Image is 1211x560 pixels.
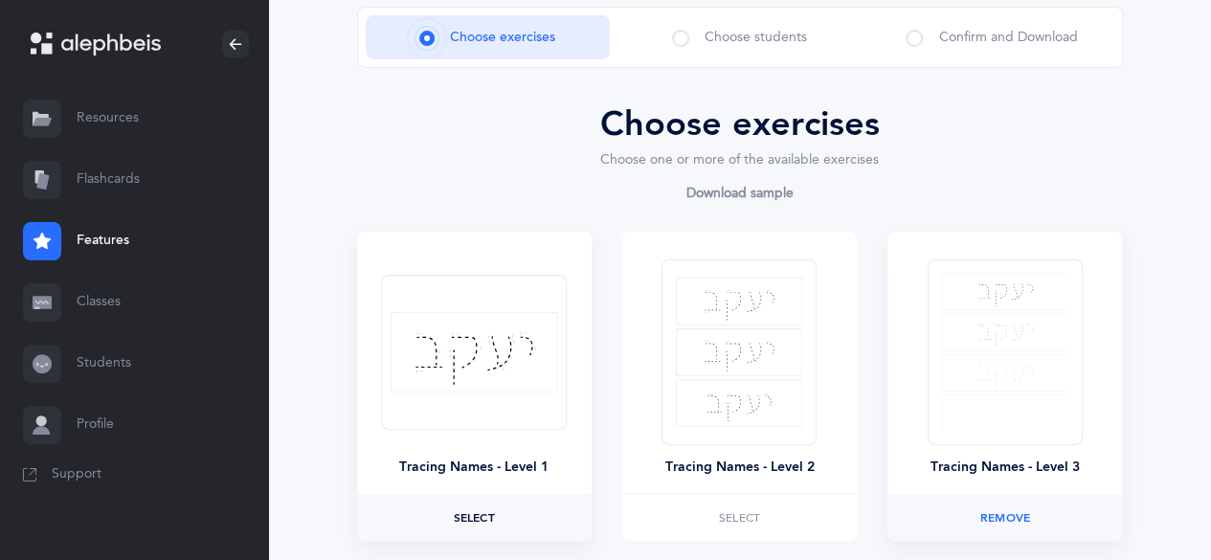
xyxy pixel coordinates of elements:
img: tracing-names-level-2.svg [676,278,802,427]
img: tracing-names-level-1.svg [391,312,557,392]
div: Tracing Names - Level 1 [399,458,549,478]
span: Confirm and Download [938,28,1077,48]
span: Choose exercises [450,28,555,48]
div: Tracing Names - Level 3 [931,458,1080,478]
div: Tracing Names - Level 2 [664,458,814,478]
span: Choose students [705,28,807,48]
a: Download sample [685,186,795,209]
span: Support [52,465,101,484]
span: Select [454,512,495,524]
span: Select [719,512,760,524]
span: Remove [980,512,1030,524]
div: Choose one or more of the available exercises [357,150,1123,170]
img: tracing-names-level-3.svg [942,273,1068,432]
div: Choose exercises [357,99,1123,150]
